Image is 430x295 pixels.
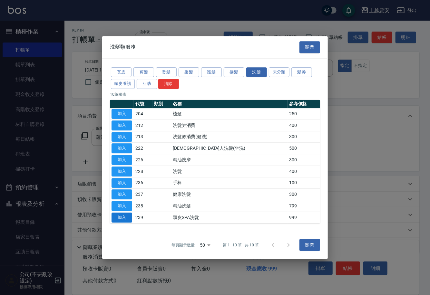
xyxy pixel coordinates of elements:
[171,212,288,223] td: 頭皮SPA洗髮
[291,67,312,77] button: 髮券
[288,177,320,189] td: 100
[288,100,320,108] th: 參考價格
[288,189,320,200] td: 300
[134,166,152,177] td: 228
[133,67,154,77] button: 剪髮
[112,143,132,153] button: 加入
[223,242,259,248] p: 第 1–10 筆 共 10 筆
[171,200,288,212] td: 精油洗髮
[171,131,288,143] td: 洗髮券消費(健洗)
[112,178,132,188] button: 加入
[171,119,288,131] td: 洗髮券消費
[134,143,152,154] td: 222
[171,189,288,200] td: 健康洗髮
[110,44,136,50] span: 洗髮類服務
[171,108,288,120] td: 梳髮
[171,242,195,248] p: 每頁顯示數量
[137,79,157,89] button: 互助
[111,79,135,89] button: 頭皮養護
[299,239,320,251] button: 關閉
[134,200,152,212] td: 238
[112,201,132,211] button: 加入
[134,212,152,223] td: 239
[134,108,152,120] td: 204
[201,67,222,77] button: 護髮
[112,167,132,176] button: 加入
[134,119,152,131] td: 212
[112,155,132,165] button: 加入
[171,166,288,177] td: 洗髮
[299,41,320,53] button: 關閉
[156,67,177,77] button: 燙髮
[134,100,152,108] th: 代號
[288,166,320,177] td: 400
[288,131,320,143] td: 300
[134,189,152,200] td: 237
[112,120,132,130] button: 加入
[171,100,288,108] th: 名稱
[288,108,320,120] td: 250
[288,119,320,131] td: 400
[179,67,199,77] button: 染髮
[158,79,179,89] button: 清除
[112,109,132,119] button: 加入
[134,131,152,143] td: 213
[288,200,320,212] td: 799
[224,67,244,77] button: 接髮
[269,67,289,77] button: 未分類
[288,212,320,223] td: 999
[197,236,213,254] div: 50
[112,213,132,223] button: 加入
[171,177,288,189] td: 手棒
[111,67,132,77] button: 瓦皮
[152,100,171,108] th: 類別
[112,189,132,199] button: 加入
[171,154,288,166] td: 精油按摩
[110,91,320,97] p: 10 筆服務
[171,143,288,154] td: [DEMOGRAPHIC_DATA]人洗髮(坐洗)
[134,154,152,166] td: 226
[112,132,132,142] button: 加入
[134,177,152,189] td: 236
[288,143,320,154] td: 500
[288,154,320,166] td: 300
[246,67,267,77] button: 洗髮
